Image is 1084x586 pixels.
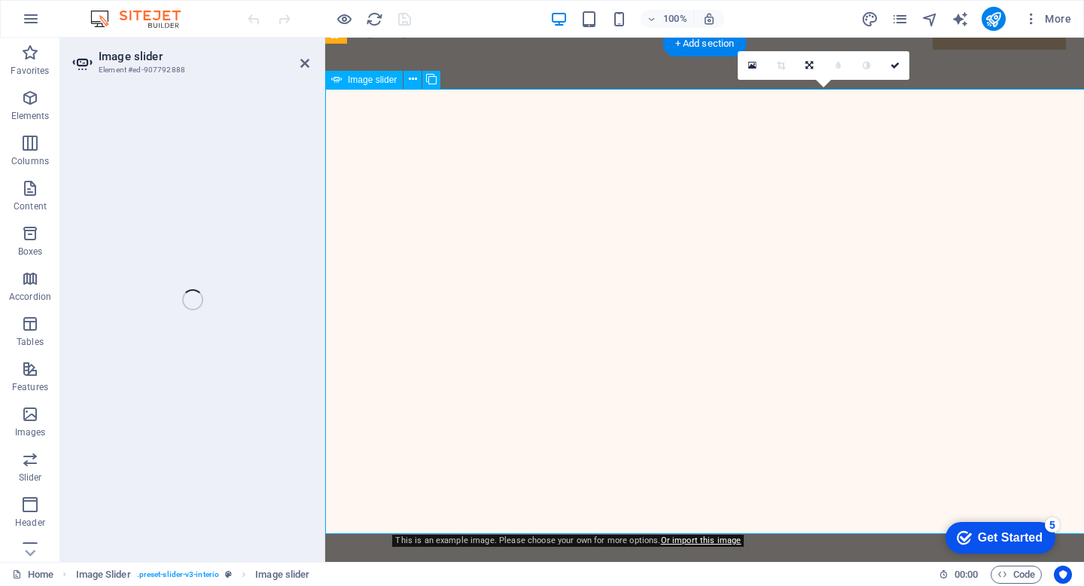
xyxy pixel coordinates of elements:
[15,517,45,529] p: Header
[663,31,747,56] div: + Add section
[12,566,53,584] a: Click to cancel selection. Double-click to open Pages
[824,51,852,80] a: Blur
[921,11,939,28] i: Navigator
[392,535,744,547] div: This is an example image. Please choose your own for more options.
[11,155,49,167] p: Columns
[15,426,46,438] p: Images
[952,10,970,28] button: text_generator
[348,75,397,84] span: Image slider
[965,569,967,580] span: :
[952,11,969,28] i: AI Writer
[18,246,43,258] p: Boxes
[11,110,50,122] p: Elements
[641,10,694,28] button: 100%
[335,10,353,28] button: Click here to leave preview mode and continue editing
[891,10,909,28] button: pages
[87,10,199,28] img: Editor Logo
[1054,566,1072,584] button: Usercentrics
[14,200,47,212] p: Content
[76,566,310,584] nav: breadcrumb
[795,51,824,80] a: Change orientation
[702,12,716,26] i: On resize automatically adjust zoom level to fit chosen device.
[766,51,795,80] a: Crop mode
[852,51,881,80] a: Greyscale
[985,11,1002,28] i: Publish
[891,11,909,28] i: Pages (Ctrl+Alt+S)
[366,11,383,28] i: Reload page
[137,566,219,584] span: . preset-slider-v3-interio
[1018,7,1077,31] button: More
[982,7,1006,31] button: publish
[12,381,48,393] p: Features
[738,51,766,80] a: Select files from the file manager, stock photos, or upload file(s)
[365,10,383,28] button: reload
[255,566,309,584] span: Click to select. Double-click to edit
[921,10,939,28] button: navigator
[939,566,979,584] h6: Session time
[881,51,909,80] a: Confirm ( ⌘ ⏎ )
[661,536,741,545] a: Or import this image
[861,10,879,28] button: design
[955,566,978,584] span: 00 00
[325,38,1084,562] iframe: To enrich screen reader interactions, please activate Accessibility in Grammarly extension settings
[11,65,49,77] p: Favorites
[17,336,44,348] p: Tables
[663,10,687,28] h6: 100%
[9,291,51,303] p: Accordion
[76,566,131,584] span: Click to select. Double-click to edit
[997,566,1035,584] span: Code
[933,514,1061,560] iframe: To enrich screen reader interactions, please activate Accessibility in Grammarly extension settings
[225,570,232,578] i: This element is a customizable preset
[861,11,878,28] i: Design (Ctrl+Alt+Y)
[1024,11,1071,26] span: More
[19,472,42,484] p: Slider
[991,566,1042,584] button: Code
